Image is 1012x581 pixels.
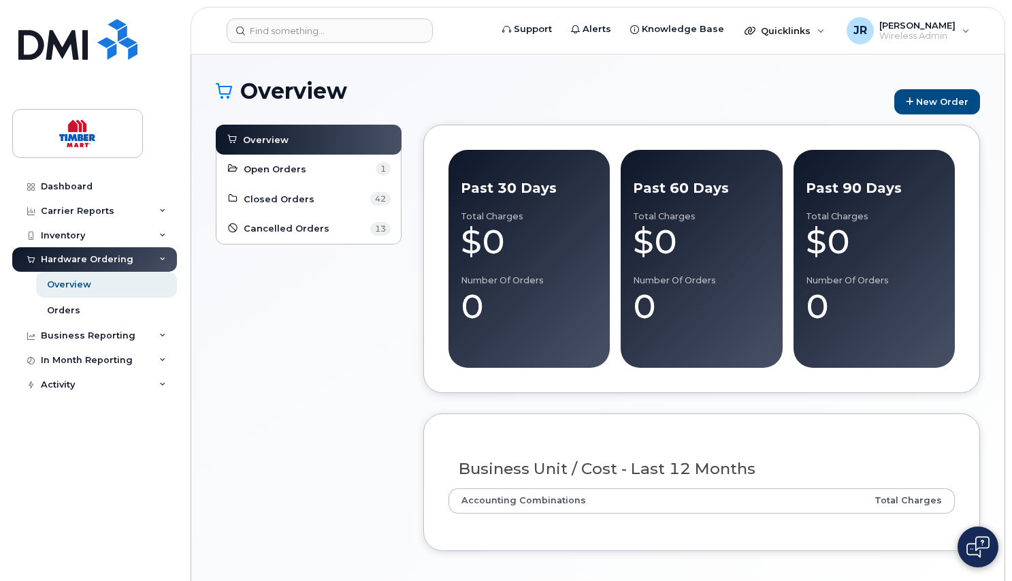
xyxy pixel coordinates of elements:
[244,222,329,235] span: Cancelled Orders
[633,221,770,262] div: $0
[227,221,391,237] a: Cancelled Orders 13
[966,536,990,558] img: Open chat
[806,221,943,262] div: $0
[762,488,955,513] th: Total Charges
[633,286,770,327] div: 0
[461,275,598,286] div: Number of Orders
[459,460,945,477] h3: Business Unit / Cost - Last 12 Months
[227,191,391,207] a: Closed Orders 42
[461,178,598,198] div: Past 30 Days
[244,163,306,176] span: Open Orders
[370,222,391,236] span: 13
[633,211,770,222] div: Total Charges
[806,286,943,327] div: 0
[806,275,943,286] div: Number of Orders
[226,131,391,148] a: Overview
[894,89,980,114] a: New Order
[243,134,289,146] span: Overview
[633,275,770,286] div: Number of Orders
[216,79,887,103] h1: Overview
[633,178,770,198] div: Past 60 Days
[806,211,943,222] div: Total Charges
[461,211,598,222] div: Total Charges
[461,286,598,327] div: 0
[227,161,391,177] a: Open Orders 1
[370,192,391,206] span: 42
[448,488,762,513] th: Accounting Combinations
[376,162,391,176] span: 1
[244,193,314,206] span: Closed Orders
[806,178,943,198] div: Past 90 Days
[461,221,598,262] div: $0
